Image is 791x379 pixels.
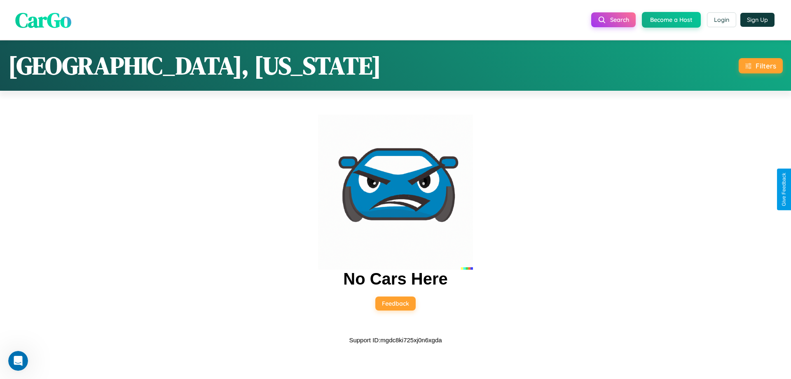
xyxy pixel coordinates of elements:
p: Support ID: mgdc8ki725xj0n6xgda [349,334,442,346]
h1: [GEOGRAPHIC_DATA], [US_STATE] [8,49,381,82]
img: car [318,115,473,270]
div: Filters [756,61,776,70]
h2: No Cars Here [343,270,447,288]
button: Search [591,12,636,27]
span: CarGo [15,5,71,34]
button: Become a Host [642,12,701,28]
div: Give Feedback [781,173,787,206]
button: Feedback [375,297,416,311]
button: Sign Up [740,13,775,27]
iframe: Intercom live chat [8,351,28,371]
button: Login [707,12,736,27]
button: Filters [739,58,783,73]
span: Search [610,16,629,24]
